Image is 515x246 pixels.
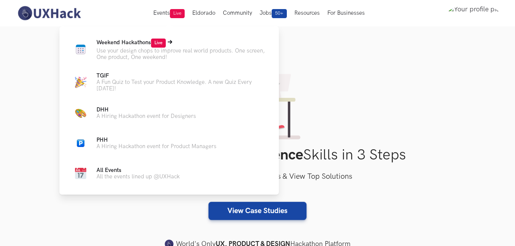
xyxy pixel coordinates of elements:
[16,5,83,21] img: UXHack-logo.png
[96,48,267,60] p: Use your design chops to improve real world products. One screen, One product, One weekend!
[72,73,267,92] a: Party capTGIFA Fun Quiz to Test your Product Knowledge. A new Quiz Every [DATE]!
[448,5,499,21] img: Your profile pic
[72,104,267,122] a: Color PaletteDHHA Hiring Hackathon event for Designers
[72,164,267,183] a: CalendarAll EventsAll the events lined up @UXHack
[96,167,121,173] span: All Events
[272,9,287,18] span: 50+
[75,107,86,119] img: Color Palette
[96,73,109,79] span: TGIF
[72,39,267,60] a: Calendar newWeekend HackathonsLiveUse your design chops to improve real world products. One scree...
[16,146,500,164] h1: Improve Your Skills in 3 Steps
[96,113,196,119] p: A Hiring Hackathon event for Designers
[75,168,86,179] img: Calendar
[75,77,86,88] img: Party cap
[208,202,307,220] a: View Case Studies
[96,79,267,92] p: A Fun Quiz to Test your Product Knowledge. A new Quiz Every [DATE]!
[170,9,185,18] span: Live
[75,44,86,55] img: Calendar new
[77,139,84,147] img: Parking
[96,137,108,143] span: PHH
[16,171,500,183] h3: Select a Case Study, Test your skills & View Top Solutions
[96,107,109,113] span: DHH
[96,173,180,180] p: All the events lined up @UXHack
[96,39,166,46] span: Weekend Hackathons
[151,39,166,48] span: Live
[72,134,267,152] a: ParkingPHHA Hiring Hackathon event for Product Managers
[96,143,216,150] p: A Hiring Hackathon event for Product Managers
